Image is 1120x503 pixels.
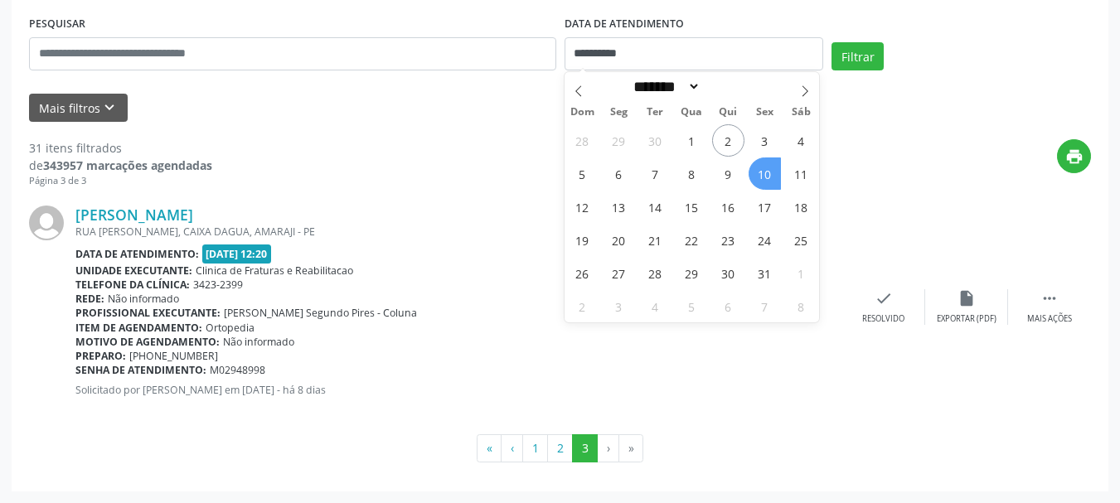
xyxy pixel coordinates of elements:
img: img [29,206,64,240]
span: Setembro 28, 2025 [566,124,599,157]
span: Outubro 10, 2025 [749,157,781,190]
b: Profissional executante: [75,306,221,320]
span: Novembro 2, 2025 [566,290,599,322]
span: Outubro 6, 2025 [603,157,635,190]
span: Setembro 29, 2025 [603,124,635,157]
b: Unidade executante: [75,264,192,278]
span: Outubro 23, 2025 [712,224,744,256]
ul: Pagination [29,434,1091,462]
span: Outubro 2, 2025 [712,124,744,157]
span: Outubro 7, 2025 [639,157,672,190]
span: [DATE] 12:20 [202,244,272,264]
div: Página 3 de 3 [29,174,212,188]
span: Outubro 27, 2025 [603,257,635,289]
i: check [875,289,893,307]
span: Outubro 13, 2025 [603,191,635,223]
span: Outubro 5, 2025 [566,157,599,190]
p: Solicitado por [PERSON_NAME] em [DATE] - há 8 dias [75,383,842,397]
span: Seg [600,107,637,118]
b: Item de agendamento: [75,321,202,335]
input: Year [701,78,755,95]
button: Go to page 2 [547,434,573,462]
span: Outubro 19, 2025 [566,224,599,256]
b: Senha de atendimento: [75,363,206,377]
span: Outubro 1, 2025 [676,124,708,157]
span: Outubro 12, 2025 [566,191,599,223]
span: Ortopedia [206,321,255,335]
span: M02948998 [210,363,265,377]
b: Data de atendimento: [75,247,199,261]
span: Outubro 3, 2025 [749,124,781,157]
label: PESQUISAR [29,12,85,37]
span: Não informado [108,292,179,306]
div: 31 itens filtrados [29,139,212,157]
button: Go to previous page [501,434,523,462]
span: Novembro 4, 2025 [639,290,672,322]
button: Mais filtroskeyboard_arrow_down [29,94,128,123]
i: keyboard_arrow_down [100,99,119,117]
span: Outubro 24, 2025 [749,224,781,256]
i:  [1040,289,1059,307]
a: [PERSON_NAME] [75,206,193,224]
span: Sex [746,107,783,118]
span: Outubro 15, 2025 [676,191,708,223]
span: Outubro 17, 2025 [749,191,781,223]
span: Outubro 29, 2025 [676,257,708,289]
div: RUA [PERSON_NAME], CAIXA DAGUA, AMARAJI - PE [75,225,842,239]
span: Novembro 6, 2025 [712,290,744,322]
span: Qui [710,107,746,118]
div: de [29,157,212,174]
span: Sáb [783,107,819,118]
b: Motivo de agendamento: [75,335,220,349]
span: Novembro 1, 2025 [785,257,817,289]
span: Outubro 11, 2025 [785,157,817,190]
div: Resolvido [862,313,904,325]
div: Exportar (PDF) [937,313,996,325]
div: Mais ações [1027,313,1072,325]
span: Outubro 31, 2025 [749,257,781,289]
span: Outubro 16, 2025 [712,191,744,223]
span: Novembro 5, 2025 [676,290,708,322]
span: Clinica de Fraturas e Reabilitacao [196,264,353,278]
span: Outubro 25, 2025 [785,224,817,256]
span: Novembro 7, 2025 [749,290,781,322]
span: Outubro 22, 2025 [676,224,708,256]
button: Filtrar [832,42,884,70]
button: Go to page 3 [572,434,598,462]
span: Outubro 28, 2025 [639,257,672,289]
button: print [1057,139,1091,173]
span: Novembro 3, 2025 [603,290,635,322]
i: print [1065,148,1084,166]
span: Outubro 30, 2025 [712,257,744,289]
strong: 343957 marcações agendadas [43,157,212,173]
span: [PHONE_NUMBER] [129,349,218,363]
span: Outubro 4, 2025 [785,124,817,157]
span: Outubro 8, 2025 [676,157,708,190]
span: Dom [565,107,601,118]
span: Outubro 14, 2025 [639,191,672,223]
span: Não informado [223,335,294,349]
span: Outubro 18, 2025 [785,191,817,223]
label: DATA DE ATENDIMENTO [565,12,684,37]
span: Setembro 30, 2025 [639,124,672,157]
b: Preparo: [75,349,126,363]
span: [PERSON_NAME] Segundo Pires - Coluna [224,306,417,320]
i: insert_drive_file [958,289,976,307]
b: Telefone da clínica: [75,278,190,292]
button: Go to first page [477,434,502,462]
span: Ter [637,107,673,118]
span: 3423-2399 [193,278,243,292]
span: Outubro 26, 2025 [566,257,599,289]
button: Go to page 1 [522,434,548,462]
select: Month [628,78,701,95]
span: Outubro 20, 2025 [603,224,635,256]
span: Qua [673,107,710,118]
b: Rede: [75,292,104,306]
span: Outubro 9, 2025 [712,157,744,190]
span: Novembro 8, 2025 [785,290,817,322]
span: Outubro 21, 2025 [639,224,672,256]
